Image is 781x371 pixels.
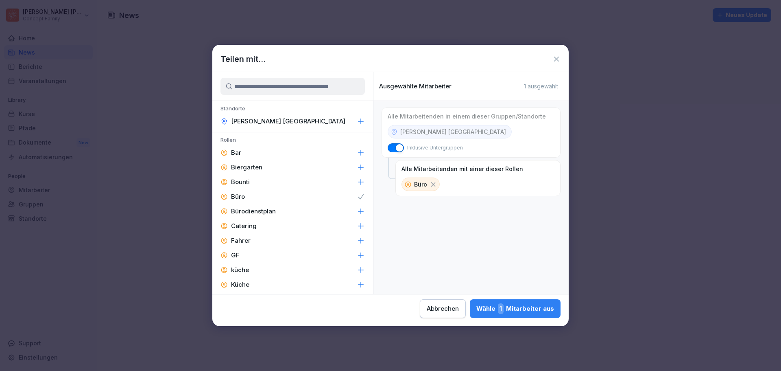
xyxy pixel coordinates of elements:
p: Standorte [212,105,373,114]
p: Fahrer [231,237,251,245]
p: Bar [231,149,241,157]
p: Küche [231,281,249,289]
p: Ausgewählte Mitarbeiter [379,83,452,90]
p: Rollen [212,136,373,145]
p: Alle Mitarbeitenden in einem dieser Gruppen/Standorte [388,113,546,120]
span: 1 [498,303,504,314]
p: [PERSON_NAME] [GEOGRAPHIC_DATA] [400,127,506,136]
p: Büro [231,193,245,201]
p: Catering [231,222,257,230]
p: 1 ausgewählt [524,83,558,90]
p: Inklusive Untergruppen [407,144,463,151]
p: [PERSON_NAME] [GEOGRAPHIC_DATA] [231,117,345,125]
div: Abbrechen [427,304,459,313]
div: Wähle Mitarbeiter aus [476,303,554,314]
p: Biergarten [231,163,262,171]
h1: Teilen mit... [220,53,266,65]
p: Bounti [231,178,250,186]
button: Wähle1Mitarbeiter aus [470,299,561,318]
p: Alle Mitarbeitenden mit einer dieser Rollen [401,165,523,173]
p: küche [231,266,249,274]
p: Büro [414,180,427,189]
button: Abbrechen [420,299,466,318]
p: Bürodienstplan [231,207,276,215]
p: GF [231,251,240,259]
